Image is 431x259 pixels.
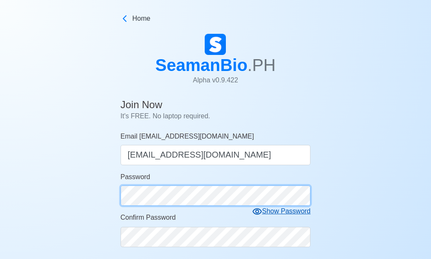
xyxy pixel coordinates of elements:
[252,206,311,217] div: Show Password
[121,133,254,140] span: Email [EMAIL_ADDRESS][DOMAIN_NAME]
[121,111,311,121] p: It's FREE. No laptop required.
[205,34,226,55] img: Logo
[155,34,276,92] a: SeamanBio.PHAlpha v0.9.422
[247,56,276,74] span: .PH
[121,145,311,165] input: Your email
[121,14,311,24] a: Home
[121,173,150,180] span: Password
[121,214,176,221] span: Confirm Password
[132,14,151,24] span: Home
[121,99,311,111] h4: Join Now
[155,75,276,85] p: Alpha v 0.9.422
[155,55,276,75] h1: SeamanBio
